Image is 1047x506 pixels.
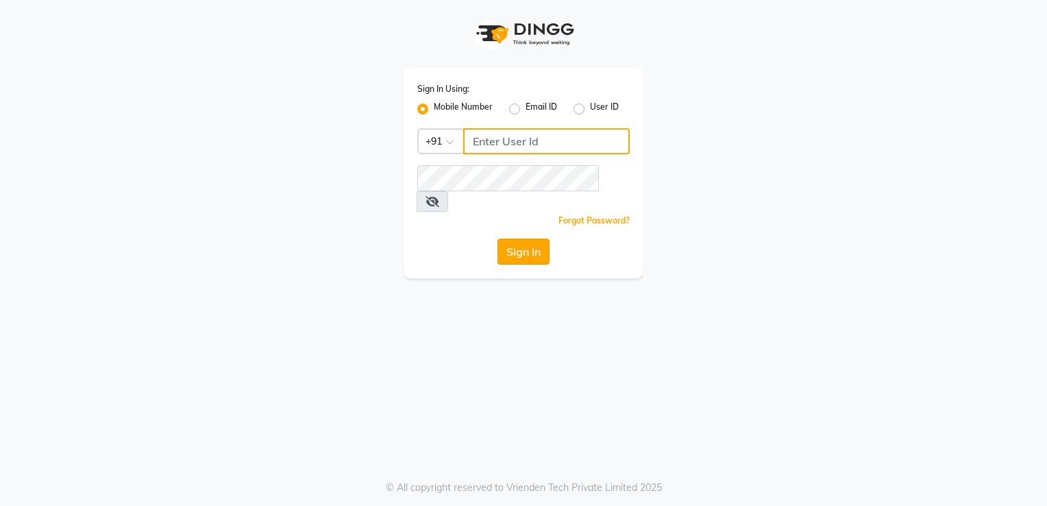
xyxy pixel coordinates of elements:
[558,215,630,226] a: Forgot Password?
[463,128,630,154] input: Username
[590,101,619,117] label: User ID
[526,101,557,117] label: Email ID
[417,165,599,191] input: Username
[497,239,550,265] button: Sign In
[417,83,469,95] label: Sign In Using:
[469,14,578,54] img: logo1.svg
[434,101,493,117] label: Mobile Number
